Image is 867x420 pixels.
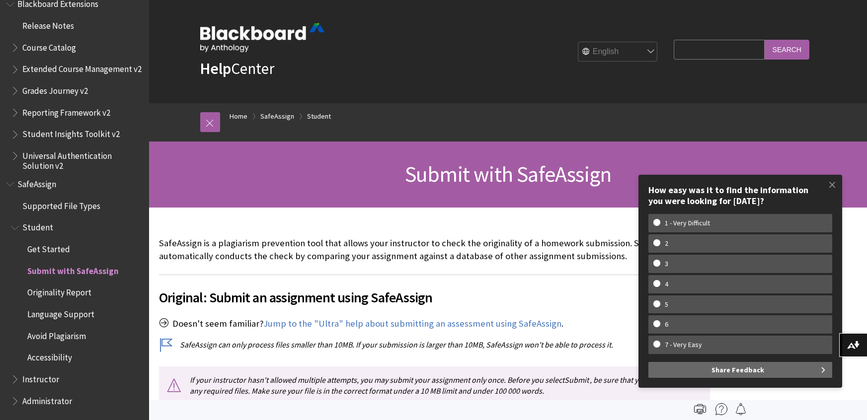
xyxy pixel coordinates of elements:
[22,39,76,53] span: Course Catalog
[159,339,710,350] p: SafeAssign can only process files smaller than 10MB. If your submission is larger than 10MB, Safe...
[27,350,72,363] span: Accessibility
[765,40,809,59] input: Search
[653,219,721,227] w-span: 1 - Very Difficult
[22,61,142,74] span: Extended Course Management v2
[17,176,56,189] span: SafeAssign
[27,241,70,254] span: Get Started
[27,306,94,319] span: Language Support
[653,280,680,288] w-span: 4
[27,263,119,276] span: Submit with SafeAssign
[22,393,72,406] span: Administrator
[648,362,832,378] button: Share Feedback
[22,219,53,233] span: Student
[6,176,143,409] nav: Book outline for Blackboard SafeAssign
[578,42,658,62] select: Site Language Selector
[22,198,100,211] span: Supported File Types
[653,260,680,268] w-span: 3
[230,110,248,123] a: Home
[159,317,710,330] p: Doesn't seem familiar? .
[711,362,764,378] span: Share Feedback
[653,341,713,349] w-span: 7 - Very Easy
[694,403,706,415] img: Print
[405,160,611,188] span: Submit with SafeAssign
[564,375,589,385] span: Submit
[653,239,680,248] w-span: 2
[308,110,331,123] a: Student
[159,366,710,405] p: If your instructor hasn't allowed multiple attempts, you may submit your assignment only once. Be...
[22,104,110,118] span: Reporting Framework v2
[27,284,91,298] span: Originality Report
[22,147,142,171] span: Universal Authentication Solution v2
[27,328,86,341] span: Avoid Plagiarism
[200,23,324,52] img: Blackboard by Anthology
[22,82,88,96] span: Grades Journey v2
[22,371,59,384] span: Instructor
[653,300,680,309] w-span: 5
[22,126,120,140] span: Student Insights Toolkit v2
[263,318,561,330] a: Jump to the "Ultra" help about submitting an assessment using SafeAssign
[200,59,275,78] a: HelpCenter
[653,320,680,329] w-span: 6
[159,287,710,308] span: Original: Submit an assignment using SafeAssign
[200,59,232,78] strong: Help
[261,110,295,123] a: SafeAssign
[22,17,74,31] span: Release Notes
[715,403,727,415] img: More help
[159,237,710,263] p: SafeAssign is a plagiarism prevention tool that allows your instructor to check the originality o...
[648,185,832,206] div: How easy was it to find the information you were looking for [DATE]?
[735,403,747,415] img: Follow this page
